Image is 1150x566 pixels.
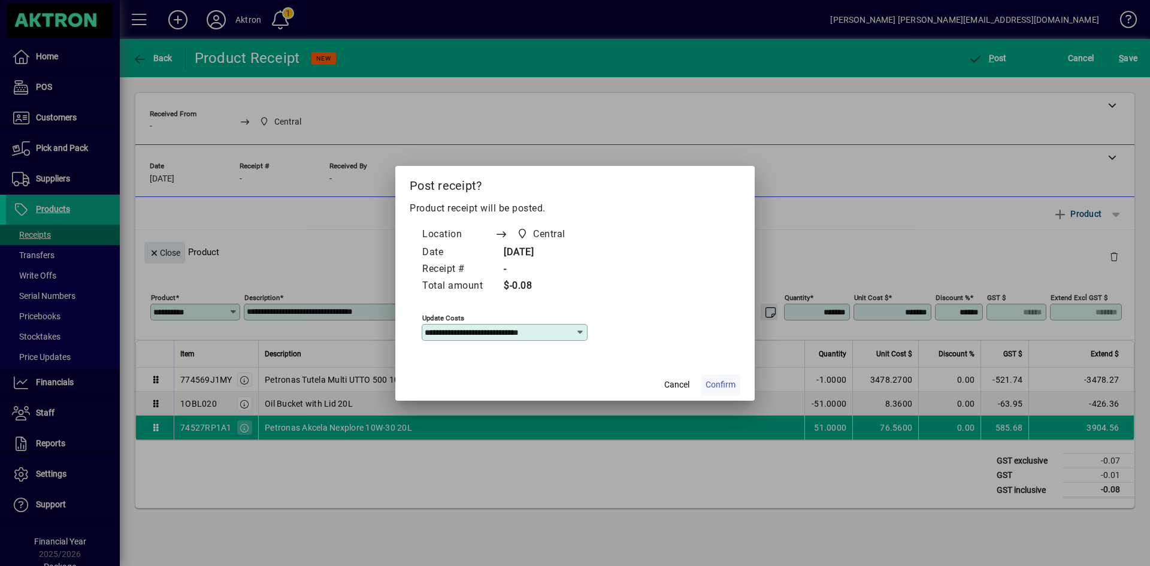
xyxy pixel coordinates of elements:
[410,201,740,216] p: Product receipt will be posted.
[422,261,495,278] td: Receipt #
[422,313,464,322] mat-label: Update costs
[495,244,588,261] td: [DATE]
[664,379,689,391] span: Cancel
[513,226,570,243] span: Central
[422,244,495,261] td: Date
[395,166,755,201] h2: Post receipt?
[422,225,495,244] td: Location
[533,227,565,241] span: Central
[422,278,495,295] td: Total amount
[706,379,736,391] span: Confirm
[658,374,696,396] button: Cancel
[701,374,740,396] button: Confirm
[495,278,588,295] td: $-0.08
[495,261,588,278] td: -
